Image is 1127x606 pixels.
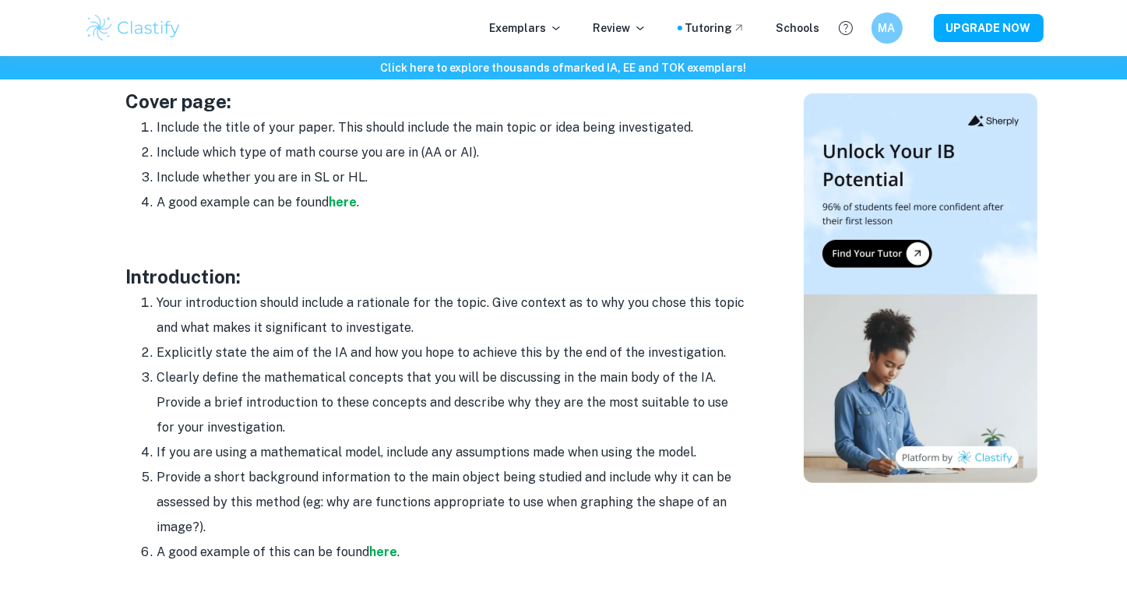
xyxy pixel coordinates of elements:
[593,19,646,37] p: Review
[157,165,749,190] li: Include whether you are in SL or HL.
[157,540,749,565] li: A good example of this can be found .
[934,14,1044,42] button: UPGRADE NOW
[777,19,820,37] a: Schools
[833,15,859,41] button: Help and Feedback
[157,365,749,440] li: Clearly define the mathematical concepts that you will be discussing in the main body of the IA. ...
[329,195,357,210] a: here
[126,262,749,291] h3: Introduction:
[157,465,749,540] li: Provide a short background information to the main object being studied and include why it can be...
[370,544,398,559] a: here
[872,12,903,44] button: MA
[685,19,745,37] a: Tutoring
[157,140,749,165] li: Include which type of math course you are in (AA or AI).
[157,190,749,215] li: A good example can be found .
[157,115,749,140] li: Include the title of your paper. This should include the main topic or idea being investigated.
[804,93,1037,483] img: Thumbnail
[878,19,896,37] h6: MA
[84,12,183,44] img: Clastify logo
[3,59,1124,76] h6: Click here to explore thousands of marked IA, EE and TOK exemplars !
[157,291,749,340] li: Your introduction should include a rationale for the topic. Give context as to why you chose this...
[126,87,749,115] h3: Cover page:
[157,340,749,365] li: Explicitly state the aim of the IA and how you hope to achieve this by the end of the investigation.
[490,19,562,37] p: Exemplars
[157,440,749,465] li: If you are using a mathematical model, include any assumptions made when using the model.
